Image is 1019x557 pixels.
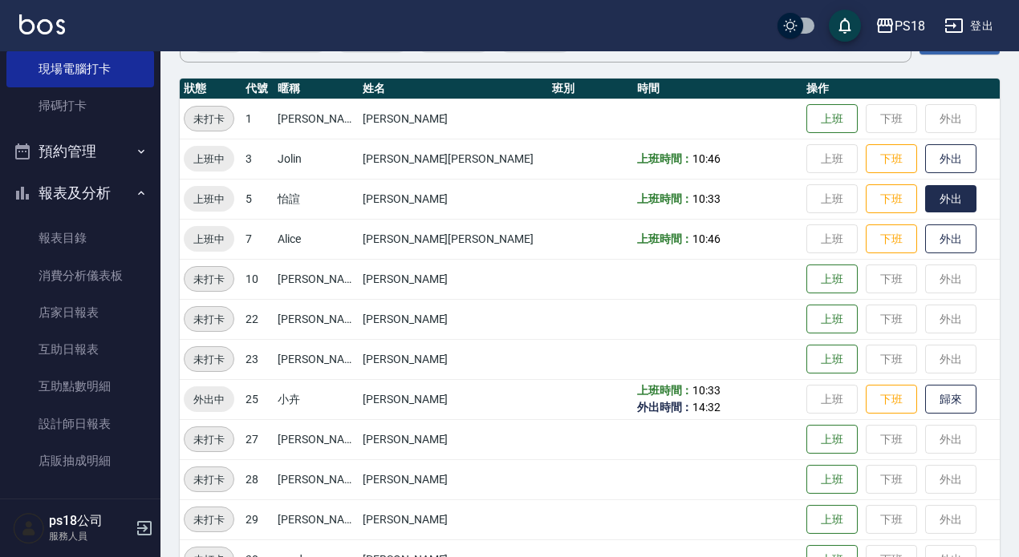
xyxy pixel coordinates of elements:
td: 1 [242,99,274,139]
span: 10:33 [692,192,721,205]
a: 互助日報表 [6,331,154,368]
th: 班別 [548,79,633,99]
span: 上班中 [184,151,234,168]
td: 7 [242,219,274,259]
a: 互助點數明細 [6,368,154,405]
td: [PERSON_NAME] [274,99,359,139]
td: 27 [242,419,274,459]
td: Alice [274,219,359,259]
a: 消費分析儀表板 [6,257,154,294]
img: Person [13,512,45,544]
td: [PERSON_NAME] [359,339,548,379]
div: PS18 [895,16,925,36]
button: PS18 [869,10,932,42]
span: 上班中 [184,231,234,248]
span: 未打卡 [185,431,233,448]
td: [PERSON_NAME] [359,259,548,299]
td: [PERSON_NAME] [274,459,359,499]
td: [PERSON_NAME] [359,379,548,419]
td: Jolin [274,139,359,179]
a: 店販抽成明細 [6,442,154,479]
span: 14:32 [692,401,721,414]
b: 上班時間： [637,192,693,205]
button: 上班 [806,425,858,454]
td: [PERSON_NAME] [359,179,548,219]
th: 操作 [802,79,1000,99]
button: 上班 [806,345,858,374]
td: 3 [242,139,274,179]
p: 服務人員 [49,529,131,543]
button: 外出 [925,144,976,174]
button: 下班 [866,385,917,414]
td: [PERSON_NAME] [274,419,359,459]
th: 時間 [633,79,803,99]
b: 上班時間： [637,152,693,165]
button: 上班 [806,505,858,535]
button: 外出 [925,224,976,254]
b: 外出時間： [637,401,693,414]
span: 10:46 [692,232,721,245]
td: [PERSON_NAME] [274,299,359,339]
td: 怡諠 [274,179,359,219]
b: 上班時間： [637,384,693,397]
button: 下班 [866,144,917,174]
button: 登出 [938,11,1000,41]
span: 上班中 [184,191,234,208]
button: 外出 [925,185,976,213]
td: 10 [242,259,274,299]
td: 22 [242,299,274,339]
th: 狀態 [180,79,242,99]
b: 上班時間： [637,232,693,245]
td: [PERSON_NAME] [359,299,548,339]
button: save [829,10,861,42]
span: 10:46 [692,152,721,165]
td: [PERSON_NAME] [274,259,359,299]
button: 上班 [806,305,858,334]
button: 上班 [806,264,858,294]
td: 小卉 [274,379,359,419]
span: 外出中 [184,391,234,408]
button: 報表及分析 [6,172,154,214]
a: 掃碼打卡 [6,87,154,124]
button: 下班 [866,224,917,254]
td: 25 [242,379,274,419]
img: Logo [19,14,65,34]
span: 未打卡 [185,471,233,488]
span: 未打卡 [185,311,233,328]
button: 上班 [806,465,858,494]
a: 現場電腦打卡 [6,50,154,87]
td: 23 [242,339,274,379]
h5: ps18公司 [49,513,131,529]
th: 暱稱 [274,79,359,99]
button: 歸來 [925,385,976,414]
span: 未打卡 [185,511,233,528]
td: [PERSON_NAME] [274,499,359,539]
td: [PERSON_NAME] [274,339,359,379]
td: 28 [242,459,274,499]
span: 10:33 [692,384,721,397]
td: [PERSON_NAME][PERSON_NAME] [359,219,548,259]
span: 未打卡 [185,271,233,288]
td: [PERSON_NAME] [359,99,548,139]
span: 未打卡 [185,351,233,368]
td: [PERSON_NAME] [359,419,548,459]
td: 5 [242,179,274,219]
button: 客戶管理 [6,486,154,527]
td: [PERSON_NAME] [359,499,548,539]
span: 未打卡 [185,111,233,127]
td: [PERSON_NAME][PERSON_NAME] [359,139,548,179]
a: 店家日報表 [6,294,154,331]
a: 設計師日報表 [6,406,154,442]
td: 29 [242,499,274,539]
td: [PERSON_NAME] [359,459,548,499]
button: 預約管理 [6,131,154,172]
button: 下班 [866,184,917,214]
button: 上班 [806,104,858,134]
a: 報表目錄 [6,220,154,256]
th: 代號 [242,79,274,99]
th: 姓名 [359,79,548,99]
